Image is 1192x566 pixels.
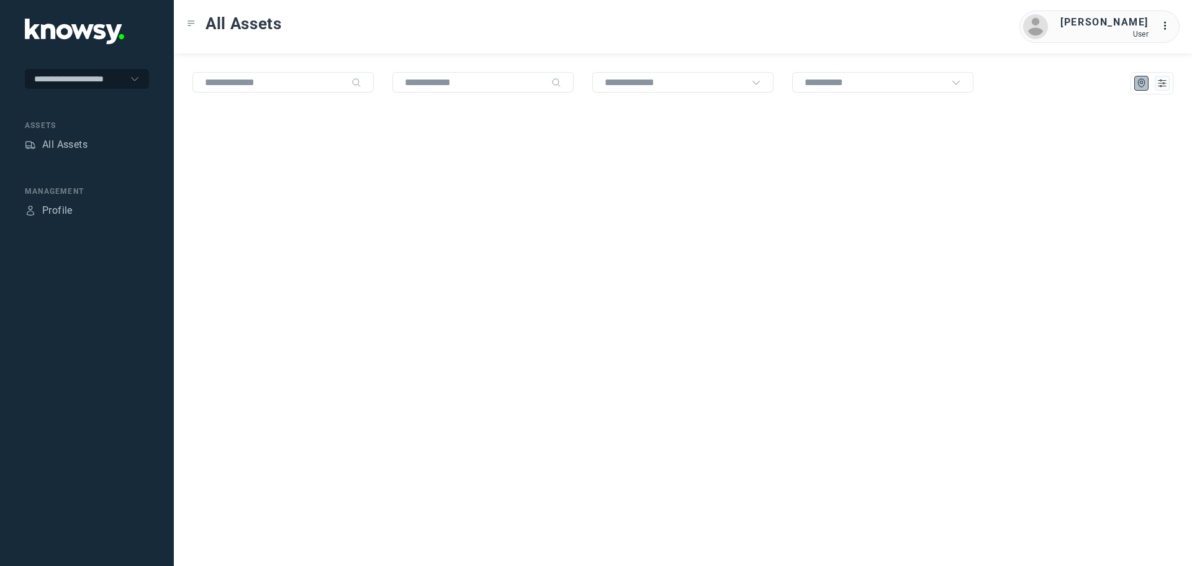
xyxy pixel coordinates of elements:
div: Management [25,186,149,197]
div: : [1161,19,1176,35]
div: Assets [25,139,36,150]
div: Search [351,78,361,88]
div: All Assets [42,137,88,152]
div: Toggle Menu [187,19,196,28]
tspan: ... [1162,21,1174,30]
a: AssetsAll Assets [25,137,88,152]
img: Application Logo [25,19,124,44]
div: Profile [25,205,36,216]
div: Search [551,78,561,88]
span: All Assets [205,12,282,35]
div: Assets [25,120,149,131]
div: User [1060,30,1149,39]
img: avatar.png [1023,14,1048,39]
a: ProfileProfile [25,203,73,218]
div: Profile [42,203,73,218]
div: List [1157,78,1168,89]
div: [PERSON_NAME] [1060,15,1149,30]
div: Map [1136,78,1147,89]
div: : [1161,19,1176,34]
